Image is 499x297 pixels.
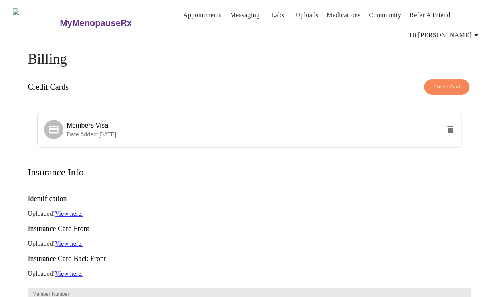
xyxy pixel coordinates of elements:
a: View here. [55,240,83,247]
a: Medications [327,10,360,21]
button: Create Card [424,79,469,95]
button: Community [366,7,404,23]
button: Hi [PERSON_NAME] [406,27,484,43]
a: View here. [55,270,83,277]
a: View here. [55,210,83,217]
a: Refer a Friend [410,10,451,21]
span: Members Visa [67,122,108,129]
h3: Identification [28,195,471,203]
button: Appointments [180,7,225,23]
button: Labs [265,7,291,23]
button: Uploads [293,7,322,23]
a: Appointments [183,10,222,21]
span: Hi [PERSON_NAME] [410,30,481,41]
span: Create Card [433,82,460,92]
img: MyMenopauseRx Logo [13,8,59,38]
a: Messaging [230,10,259,21]
h3: Insurance Card Back Front [28,255,471,263]
a: Uploads [296,10,319,21]
button: delete [440,120,460,139]
h3: Insurance Info [28,167,83,178]
button: Messaging [227,7,263,23]
p: Uploaded! [28,270,471,277]
a: Community [369,10,401,21]
a: Labs [271,10,284,21]
h4: Billing [28,51,471,67]
p: Uploaded! [28,240,471,247]
h3: Insurance Card Front [28,225,471,233]
h3: MyMenopauseRx [60,18,132,28]
h3: Credit Cards [28,82,69,92]
button: Medications [323,7,364,23]
button: Refer a Friend [406,7,454,23]
span: Date Added: [DATE] [67,131,116,138]
a: MyMenopauseRx [59,9,164,37]
p: Uploaded! [28,210,471,217]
